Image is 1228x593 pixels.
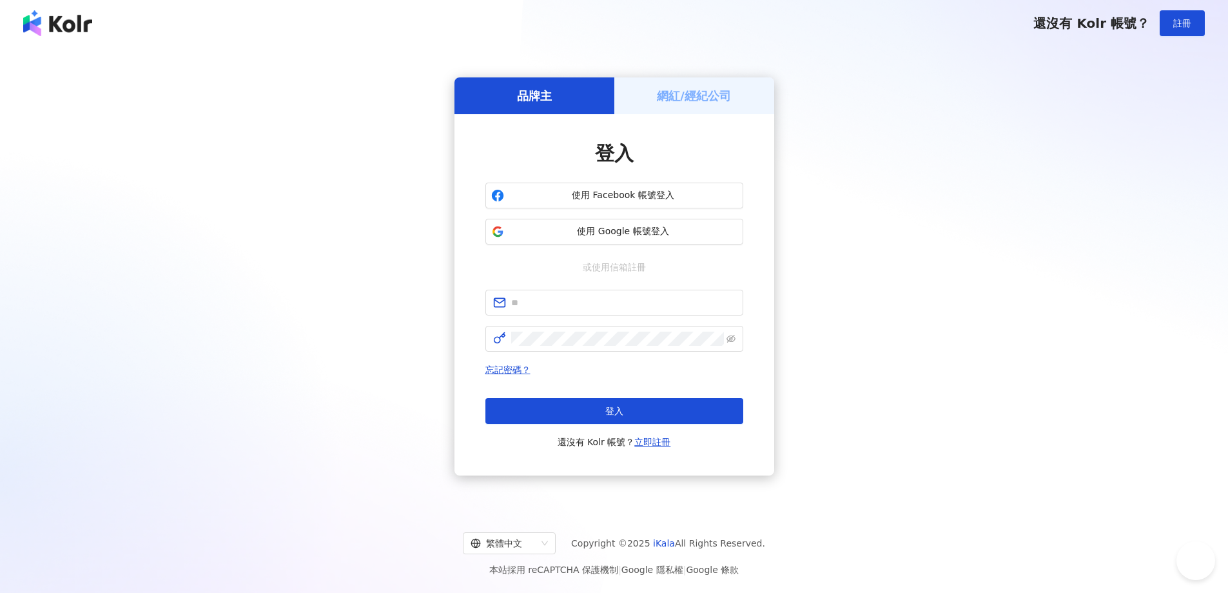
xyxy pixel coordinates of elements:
[485,219,743,245] button: 使用 Google 帳號登入
[1173,18,1191,28] span: 註冊
[509,189,737,202] span: 使用 Facebook 帳號登入
[683,565,687,575] span: |
[471,533,536,554] div: 繁體中文
[1033,15,1149,31] span: 還沒有 Kolr 帳號？
[595,142,634,165] span: 登入
[485,365,531,375] a: 忘記密碼？
[618,565,621,575] span: |
[657,88,731,104] h5: 網紅/經紀公司
[517,88,552,104] h5: 品牌主
[571,536,765,551] span: Copyright © 2025 All Rights Reserved.
[485,183,743,208] button: 使用 Facebook 帳號登入
[574,260,655,274] span: 或使用信箱註冊
[509,225,737,238] span: 使用 Google 帳號登入
[634,437,670,447] a: 立即註冊
[726,334,736,343] span: eye-invisible
[621,565,683,575] a: Google 隱私權
[1160,10,1205,36] button: 註冊
[1176,541,1215,580] iframe: Help Scout Beacon - Open
[23,10,92,36] img: logo
[489,562,739,578] span: 本站採用 reCAPTCHA 保護機制
[558,434,671,450] span: 還沒有 Kolr 帳號？
[485,398,743,424] button: 登入
[605,406,623,416] span: 登入
[653,538,675,548] a: iKala
[686,565,739,575] a: Google 條款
